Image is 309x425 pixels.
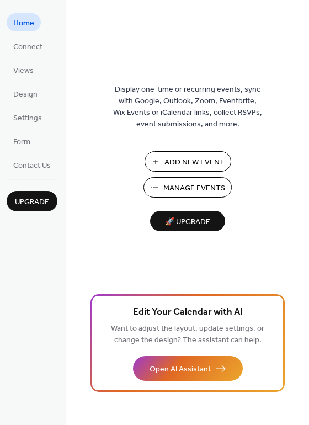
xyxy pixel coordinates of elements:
[163,183,225,194] span: Manage Events
[13,41,42,53] span: Connect
[13,18,34,29] span: Home
[13,113,42,124] span: Settings
[145,151,231,172] button: Add New Event
[150,364,211,375] span: Open AI Assistant
[13,136,30,148] span: Form
[111,321,264,348] span: Want to adjust the layout, update settings, or change the design? The assistant can help.
[133,356,243,381] button: Open AI Assistant
[7,61,40,79] a: Views
[15,196,49,208] span: Upgrade
[7,191,57,211] button: Upgrade
[164,157,225,168] span: Add New Event
[150,211,225,231] button: 🚀 Upgrade
[143,177,232,198] button: Manage Events
[7,108,49,126] a: Settings
[7,132,37,150] a: Form
[157,215,219,230] span: 🚀 Upgrade
[7,37,49,55] a: Connect
[13,89,38,100] span: Design
[113,84,262,130] span: Display one-time or recurring events, sync with Google, Outlook, Zoom, Eventbrite, Wix Events or ...
[7,13,41,31] a: Home
[13,65,34,77] span: Views
[13,160,51,172] span: Contact Us
[7,84,44,103] a: Design
[7,156,57,174] a: Contact Us
[133,305,243,320] span: Edit Your Calendar with AI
